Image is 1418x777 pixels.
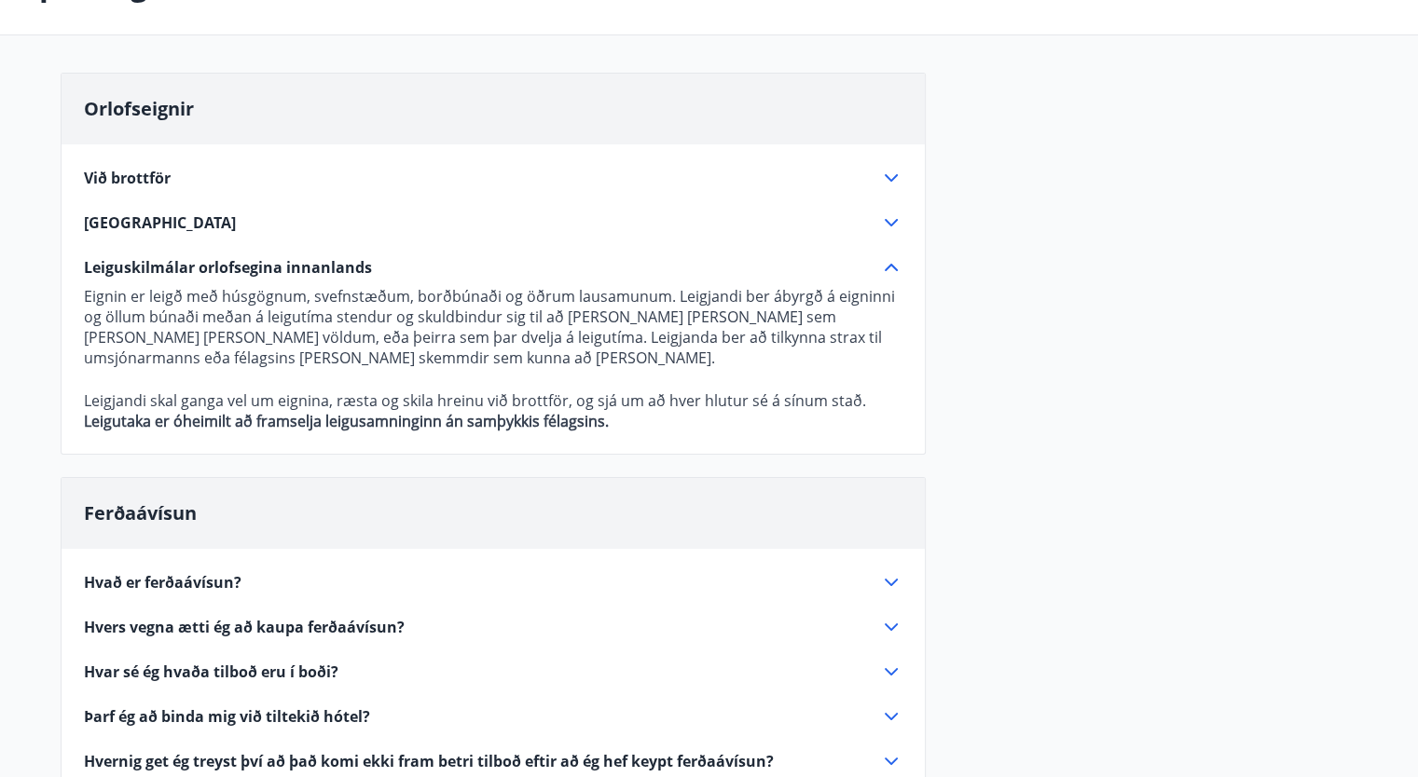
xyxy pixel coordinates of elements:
[84,168,171,188] span: Við brottför
[84,750,902,772] div: Hvernig get ég treyst því að það komi ekki fram betri tilboð eftir að ég hef keypt ferðaávísun?
[84,751,774,771] span: Hvernig get ég treyst því að það komi ekki fram betri tilboð eftir að ég hef keypt ferðaávísun?
[84,279,902,431] div: Leiguskilmálar orlofsegina innanlands
[84,411,609,431] strong: Leigutaka er óheimilt að framselja leigusamninginn án samþykkis félagsins.
[84,661,902,683] div: Hvar sé ég hvaða tilboð eru í boði?
[84,286,902,368] p: Eignin er leigð með húsgögnum, svefnstæðum, borðbúnaði og öðrum lausamunum. Leigjandi ber ábyrgð ...
[84,571,902,593] div: Hvað er ferðaávísun?
[84,167,902,189] div: Við brottför
[84,661,338,682] span: Hvar sé ég hvaða tilboð eru í boði?
[84,617,405,637] span: Hvers vegna ætti ég að kaupa ferðaávísun?
[84,390,902,411] p: Leigjandi skal ganga vel um eignina, ræsta og skila hreinu við brottför, og sjá um að hver hlutur...
[84,572,241,593] span: Hvað er ferðaávísun?
[84,211,902,234] div: [GEOGRAPHIC_DATA]
[84,257,372,278] span: Leiguskilmálar orlofsegina innanlands
[84,96,194,121] span: Orlofseignir
[84,256,902,279] div: Leiguskilmálar orlofsegina innanlands
[84,500,197,525] span: Ferðaávísun
[84,706,370,727] span: Þarf ég að binda mig við tiltekið hótel?
[84,616,902,638] div: Hvers vegna ætti ég að kaupa ferðaávísun?
[84,212,236,233] span: [GEOGRAPHIC_DATA]
[84,705,902,728] div: Þarf ég að binda mig við tiltekið hótel?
